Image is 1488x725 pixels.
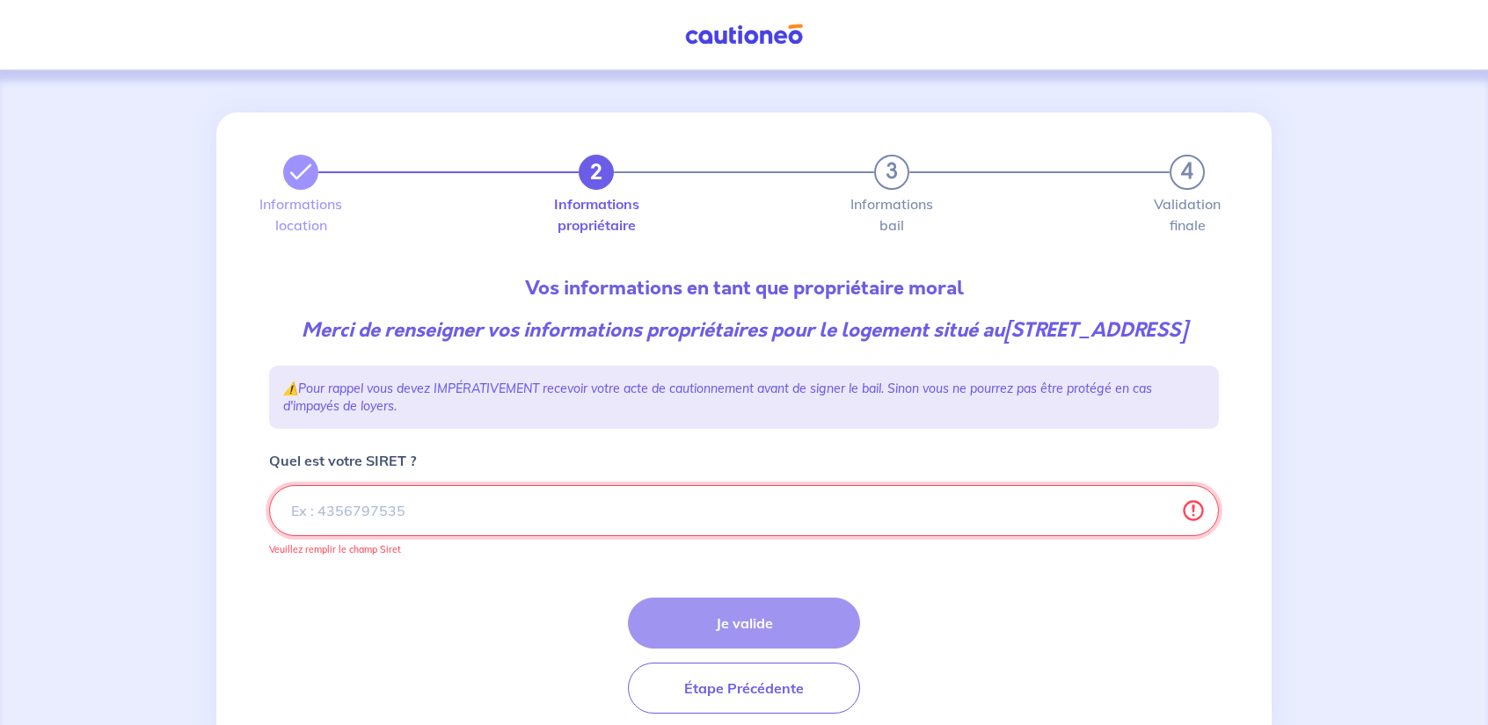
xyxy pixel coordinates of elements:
em: Pour rappel vous devez IMPÉRATIVEMENT recevoir votre acte de cautionnement avant de signer le bai... [283,381,1152,414]
label: Informations propriétaire [579,197,614,232]
em: Merci de renseigner vos informations propriétaires pour le logement situé au [302,316,1186,344]
p: Quel est votre SIRET ? [269,450,416,471]
label: Validation finale [1170,197,1205,232]
p: Veuillez remplir le champ Siret [269,543,1219,555]
button: 2 [579,155,614,190]
strong: [STREET_ADDRESS] [1004,316,1186,344]
button: Étape Précédente [628,663,860,714]
p: ⚠️ [283,380,1205,415]
label: Informations location [283,197,318,232]
label: Informations bail [874,197,909,232]
p: Vos informations en tant que propriétaire moral [269,274,1219,302]
img: Cautioneo [678,24,810,46]
input: Ex : 4356797535 [269,485,1219,536]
